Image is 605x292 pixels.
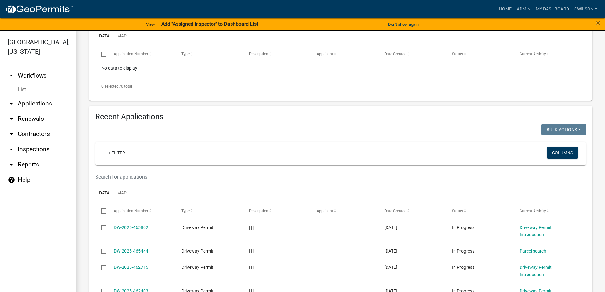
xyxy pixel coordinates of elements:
a: Driveway Permit Introduction [520,225,552,237]
span: 08/18/2025 [384,248,397,254]
button: Close [596,19,600,27]
datatable-header-cell: Select [95,46,107,62]
button: Bulk Actions [541,124,586,135]
span: Application Number [114,209,148,213]
i: arrow_drop_down [8,146,15,153]
datatable-header-cell: Status [446,203,514,219]
span: In Progress [452,225,474,230]
span: | | | [249,248,254,254]
span: Application Number [114,52,148,56]
a: DW-2025-462715 [114,265,148,270]
i: arrow_drop_down [8,115,15,123]
div: No data to display [95,62,586,78]
i: arrow_drop_down [8,161,15,168]
span: Current Activity [520,209,546,213]
span: Applicant [317,52,333,56]
span: Current Activity [520,52,546,56]
div: 0 total [95,78,586,94]
a: Data [95,26,113,47]
span: Description [249,209,268,213]
span: Description [249,52,268,56]
a: Map [113,183,131,204]
span: 08/19/2025 [384,225,397,230]
span: 0 selected / [101,84,121,89]
h4: Recent Applications [95,112,586,121]
a: DW-2025-465444 [114,248,148,254]
span: Status [452,52,463,56]
strong: Add "Assigned Inspector" to Dashboard List! [161,21,259,27]
a: Home [496,3,514,15]
span: × [596,18,600,27]
datatable-header-cell: Date Created [378,203,446,219]
span: In Progress [452,265,474,270]
a: Admin [514,3,533,15]
a: Map [113,26,131,47]
i: arrow_drop_down [8,130,15,138]
a: Parcel search [520,248,546,254]
span: | | | [249,265,254,270]
a: My Dashboard [533,3,572,15]
datatable-header-cell: Application Number [107,46,175,62]
a: + Filter [103,147,130,159]
i: help [8,176,15,184]
i: arrow_drop_up [8,72,15,79]
a: DW-2025-465802 [114,225,148,230]
span: Type [181,52,190,56]
datatable-header-cell: Description [243,203,311,219]
datatable-header-cell: Date Created [378,46,446,62]
span: 08/12/2025 [384,265,397,270]
datatable-header-cell: Current Activity [514,46,581,62]
datatable-header-cell: Status [446,46,514,62]
span: Date Created [384,52,407,56]
i: arrow_drop_down [8,100,15,107]
a: cwilson [572,3,600,15]
datatable-header-cell: Current Activity [514,203,581,219]
a: Driveway Permit Introduction [520,265,552,277]
span: Date Created [384,209,407,213]
datatable-header-cell: Type [175,46,243,62]
datatable-header-cell: Type [175,203,243,219]
a: View [144,19,158,30]
datatable-header-cell: Application Number [107,203,175,219]
datatable-header-cell: Applicant [311,203,378,219]
datatable-header-cell: Applicant [311,46,378,62]
span: | | | [249,225,254,230]
a: Data [95,183,113,204]
span: Driveway Permit [181,265,213,270]
span: In Progress [452,248,474,254]
span: Applicant [317,209,333,213]
span: Type [181,209,190,213]
span: Driveway Permit [181,248,213,254]
button: Columns [547,147,578,159]
datatable-header-cell: Select [95,203,107,219]
datatable-header-cell: Description [243,46,311,62]
input: Search for applications [95,170,502,183]
button: Don't show again [386,19,421,30]
span: Status [452,209,463,213]
span: Driveway Permit [181,225,213,230]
